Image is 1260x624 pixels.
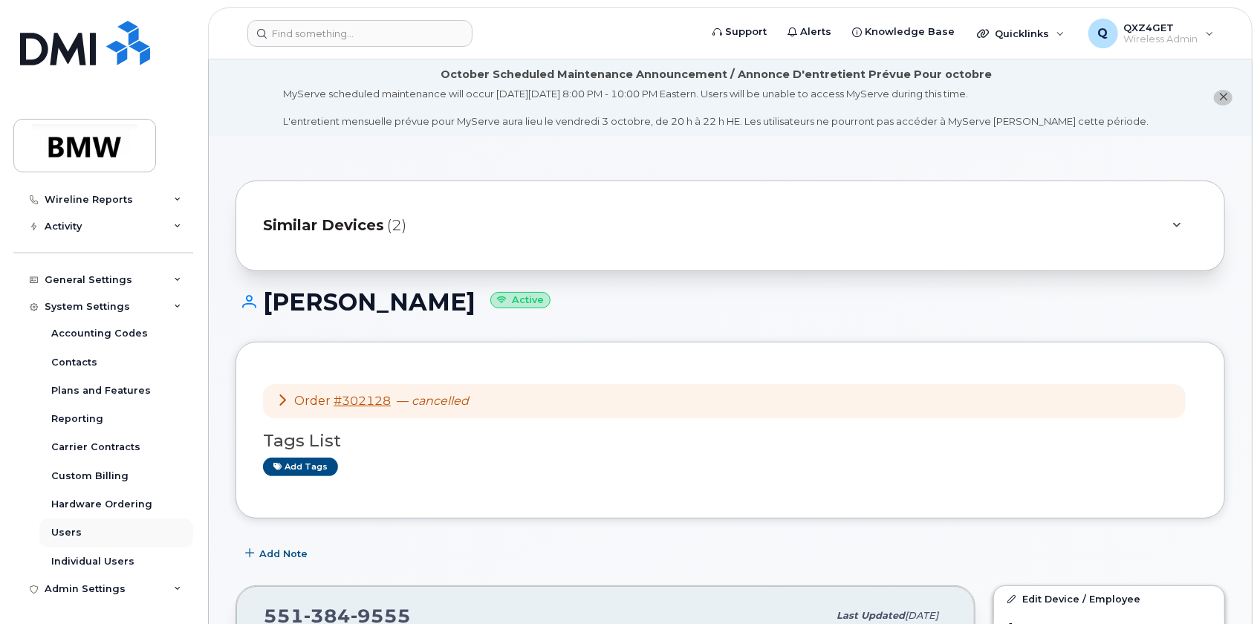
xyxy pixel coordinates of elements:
[334,394,391,408] a: #302128
[837,610,905,621] span: Last updated
[284,87,1149,129] div: MyServe scheduled maintenance will occur [DATE][DATE] 8:00 PM - 10:00 PM Eastern. Users will be u...
[294,394,331,408] span: Order
[994,586,1224,613] a: Edit Device / Employee
[236,289,1225,315] h1: [PERSON_NAME]
[259,547,308,561] span: Add Note
[1195,559,1249,613] iframe: Messenger Launcher
[441,67,992,82] div: October Scheduled Maintenance Announcement / Annonce D'entretient Prévue Pour octobre
[905,610,938,621] span: [DATE]
[387,215,406,236] span: (2)
[412,394,469,408] em: cancelled
[236,541,320,568] button: Add Note
[263,215,384,236] span: Similar Devices
[397,394,469,408] span: —
[1214,90,1233,105] button: close notification
[490,292,551,309] small: Active
[263,458,338,476] a: Add tags
[263,432,1198,450] h3: Tags List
